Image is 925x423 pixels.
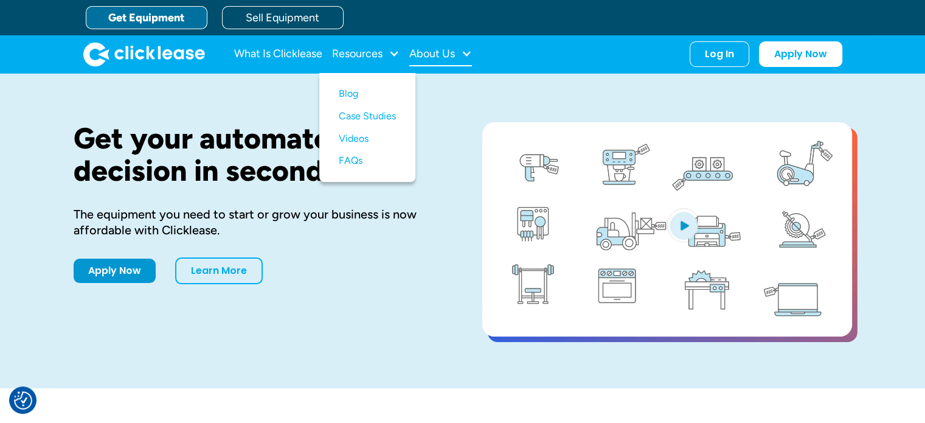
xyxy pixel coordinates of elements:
a: Get Equipment [86,6,207,29]
div: Log In [705,48,734,60]
a: Sell Equipment [222,6,344,29]
a: What Is Clicklease [234,42,322,66]
a: Blog [339,83,396,105]
a: open lightbox [482,122,852,337]
img: Clicklease logo [83,42,205,66]
a: Learn More [175,257,263,284]
h1: Get your automated decision in seconds. [74,122,443,187]
nav: Resources [319,73,415,182]
img: Revisit consent button [14,391,32,410]
a: Apply Now [74,259,156,283]
a: FAQs [339,150,396,172]
button: Consent Preferences [14,391,32,410]
a: Videos [339,128,396,150]
div: Resources [332,42,400,66]
a: home [83,42,205,66]
a: Apply Now [759,41,842,67]
div: About Us [409,42,472,66]
a: Case Studies [339,105,396,128]
img: Blue play button logo on a light blue circular background [667,208,700,242]
div: The equipment you need to start or grow your business is now affordable with Clicklease. [74,206,443,238]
